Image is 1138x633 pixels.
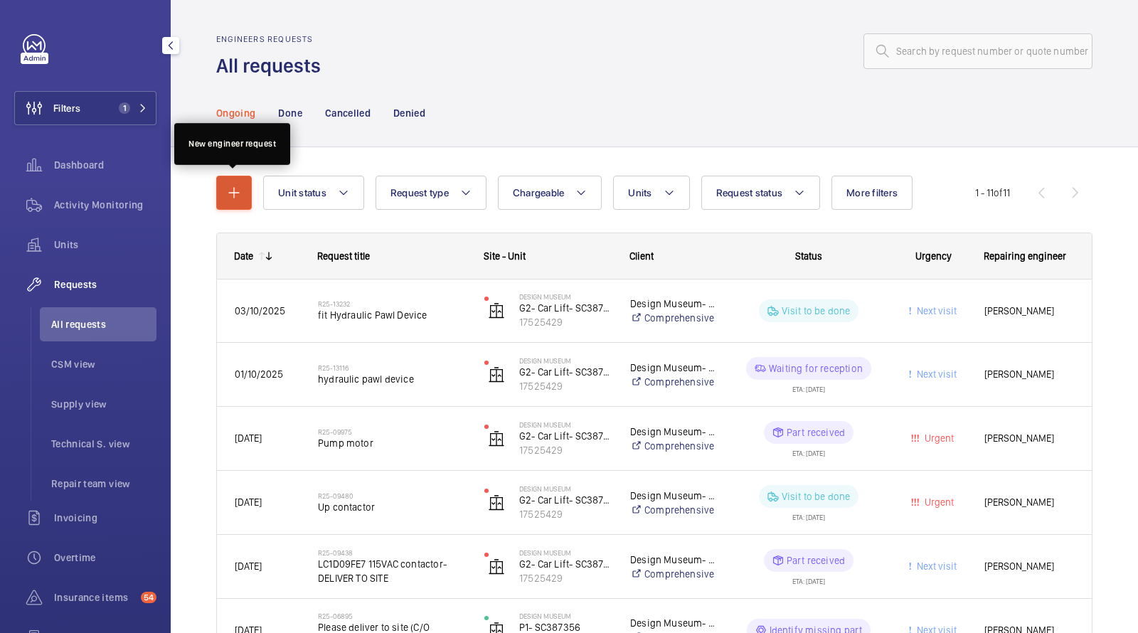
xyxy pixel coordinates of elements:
p: Part received [787,553,845,568]
span: of [994,187,1003,198]
p: Design Museum [519,612,612,620]
p: Design Museum- [GEOGRAPHIC_DATA] [630,297,716,311]
span: Client [629,250,654,262]
span: Request title [317,250,370,262]
p: G2- Car Lift- SC38738 [519,365,612,379]
p: Design Museum [519,292,612,301]
h2: R25-09975 [318,427,466,436]
span: Invoicing [54,511,156,525]
p: G2- Car Lift- SC38738 [519,493,612,507]
span: [PERSON_NAME] [984,558,1074,575]
span: Activity Monitoring [54,198,156,212]
span: Unit status [278,187,326,198]
span: All requests [51,317,156,331]
span: LC1D09FE7 115VAC contactor- DELIVER TO SITE [318,557,466,585]
span: Dashboard [54,158,156,172]
button: Request type [376,176,486,210]
span: 54 [141,592,156,603]
span: Repairing engineer [984,250,1066,262]
span: fit Hydraulic Pawl Device [318,308,466,322]
button: Filters1 [14,91,156,125]
p: Visit to be done [782,304,851,318]
span: 1 - 11 11 [975,188,1010,198]
p: Design Museum- [GEOGRAPHIC_DATA] [630,489,716,503]
p: 17525429 [519,315,612,329]
span: More filters [846,187,898,198]
button: Request status [701,176,821,210]
span: Overtime [54,550,156,565]
p: Design Museum [519,420,612,429]
div: ETA: [DATE] [792,380,825,393]
span: Insurance items [54,590,135,605]
p: 17525429 [519,507,612,521]
h2: R25-06895 [318,612,466,620]
span: hydraulic pawl device [318,372,466,386]
h2: Engineers requests [216,34,329,44]
span: 01/10/2025 [235,368,283,380]
a: Comprehensive [630,439,716,453]
span: CSM view [51,357,156,371]
span: Supply view [51,397,156,411]
h2: R25-13116 [318,363,466,372]
span: [PERSON_NAME] [984,303,1074,319]
span: Units [628,187,652,198]
span: Next visit [914,305,957,316]
img: elevator.svg [488,366,505,383]
span: Status [795,250,822,262]
p: G2- Car Lift- SC38738 [519,557,612,571]
span: Chargeable [513,187,565,198]
span: Filters [53,101,80,115]
p: Design Museum- [GEOGRAPHIC_DATA] [630,361,716,375]
span: [PERSON_NAME] [984,430,1074,447]
p: Design Museum- [GEOGRAPHIC_DATA] [630,553,716,567]
span: Up contactor [318,500,466,514]
p: Waiting for reception [769,361,863,376]
p: Part received [787,425,845,440]
p: Done [278,106,302,120]
h2: R25-13232 [318,299,466,308]
p: 17525429 [519,571,612,585]
span: Urgent [922,432,954,444]
span: Technical S. view [51,437,156,451]
span: Request type [390,187,449,198]
div: New engineer request [188,137,276,150]
p: Ongoing [216,106,255,120]
span: Site - Unit [484,250,526,262]
button: Units [613,176,689,210]
span: [DATE] [235,560,262,572]
img: elevator.svg [488,430,505,447]
span: 03/10/2025 [235,305,285,316]
a: Comprehensive [630,311,716,325]
h2: R25-09480 [318,491,466,500]
img: elevator.svg [488,494,505,511]
button: Unit status [263,176,364,210]
a: Comprehensive [630,375,716,389]
p: Design Museum- [GEOGRAPHIC_DATA] [630,616,716,630]
span: Next visit [914,560,957,572]
span: Units [54,238,156,252]
p: Visit to be done [782,489,851,504]
img: elevator.svg [488,558,505,575]
h2: R25-09438 [318,548,466,557]
p: Design Museum [519,356,612,365]
div: ETA: [DATE] [792,508,825,521]
h1: All requests [216,53,329,79]
input: Search by request number or quote number [863,33,1092,69]
span: Next visit [914,368,957,380]
span: Urgency [915,250,952,262]
span: [PERSON_NAME] [984,494,1074,511]
button: Chargeable [498,176,602,210]
p: G2- Car Lift- SC38738 [519,301,612,315]
p: 17525429 [519,443,612,457]
button: More filters [831,176,913,210]
span: [PERSON_NAME] [984,366,1074,383]
span: Requests [54,277,156,292]
span: 1 [119,102,130,114]
span: [DATE] [235,496,262,508]
span: Repair team view [51,477,156,491]
p: 17525429 [519,379,612,393]
p: Denied [393,106,425,120]
p: G2- Car Lift- SC38738 [519,429,612,443]
div: ETA: [DATE] [792,572,825,585]
span: Urgent [922,496,954,508]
